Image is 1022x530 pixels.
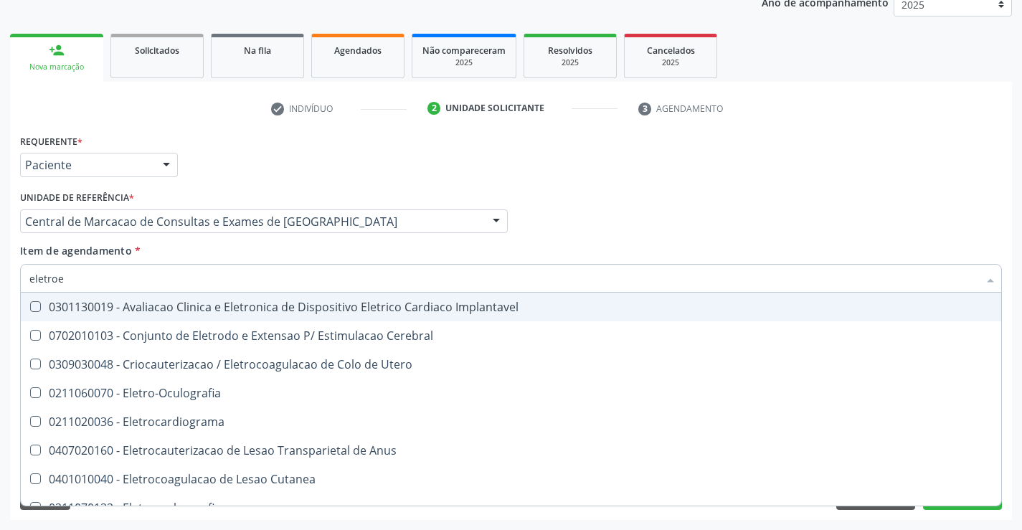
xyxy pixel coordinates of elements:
[49,42,65,58] div: person_add
[334,44,382,57] span: Agendados
[20,187,134,209] label: Unidade de referência
[25,214,478,229] span: Central de Marcacao de Consultas e Exames de [GEOGRAPHIC_DATA]
[29,473,993,485] div: 0401010040 - Eletrocoagulacao de Lesao Cutanea
[29,330,993,341] div: 0702010103 - Conjunto de Eletrodo e Extensao P/ Estimulacao Cerebral
[422,57,506,68] div: 2025
[20,131,82,153] label: Requerente
[244,44,271,57] span: Na fila
[29,359,993,370] div: 0309030048 - Criocauterizacao / Eletrocoagulacao de Colo de Utero
[445,102,544,115] div: Unidade solicitante
[29,502,993,514] div: 0211070122 - Eletrococleografia
[25,158,148,172] span: Paciente
[20,62,93,72] div: Nova marcação
[20,244,132,257] span: Item de agendamento
[29,301,993,313] div: 0301130019 - Avaliacao Clinica e Eletronica de Dispositivo Eletrico Cardiaco Implantavel
[29,416,993,427] div: 0211020036 - Eletrocardiograma
[635,57,706,68] div: 2025
[29,264,978,293] input: Buscar por procedimentos
[534,57,606,68] div: 2025
[647,44,695,57] span: Cancelados
[422,44,506,57] span: Não compareceram
[427,102,440,115] div: 2
[29,387,993,399] div: 0211060070 - Eletro-Oculografia
[29,445,993,456] div: 0407020160 - Eletrocauterizacao de Lesao Transparietal de Anus
[135,44,179,57] span: Solicitados
[548,44,592,57] span: Resolvidos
